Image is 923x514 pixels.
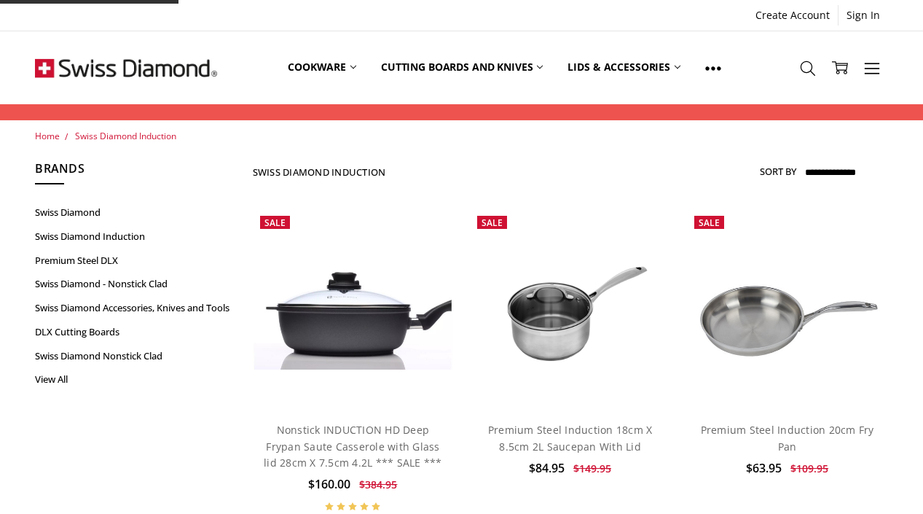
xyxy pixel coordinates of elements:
a: Show All [693,35,734,101]
a: Premium Steel Induction 18cm X 8.5cm 2L Saucepan With Lid [488,423,653,453]
label: Sort By [760,160,796,183]
a: Create Account [747,5,838,26]
a: Premium Steel Induction 20cm Fry Pan [687,209,888,410]
a: Nonstick INDUCTION HD Deep Frypan Saute Casserole with Glass lid 28cm X 7.5cm 4.2L *** SALE *** [253,209,454,410]
span: $384.95 [359,478,397,491]
img: Free Shipping On Every Order [35,31,217,104]
a: Nonstick INDUCTION HD Deep Frypan Saute Casserole with Glass lid 28cm X 7.5cm 4.2L *** SALE *** [264,423,442,470]
img: Nonstick INDUCTION HD Deep Frypan Saute Casserole with Glass lid 28cm X 7.5cm 4.2L *** SALE *** [253,249,454,370]
a: Swiss Diamond - Nonstick Clad [35,272,236,296]
a: Premium Steel Induction 20cm Fry Pan [701,423,874,453]
span: Sale [482,217,503,229]
a: Swiss Diamond [35,200,236,225]
span: $160.00 [308,476,350,492]
a: Sign In [838,5,888,26]
a: Cookware [275,35,369,100]
span: $84.95 [529,460,565,476]
a: View All [35,367,236,392]
a: Swiss Diamond Induction [35,225,236,249]
h1: Swiss Diamond Induction [253,166,386,178]
span: $63.95 [746,460,782,476]
a: Home [35,130,60,142]
img: Premium Steel Induction 18cm X 8.5cm 2L Saucepan With Lid [470,243,671,376]
span: $109.95 [790,462,828,475]
h5: Brands [35,160,236,184]
a: Premium Steel Induction 18cm X 8.5cm 2L Saucepan With Lid [470,209,671,410]
a: Premium Steel DLX [35,249,236,273]
a: Swiss Diamond Induction [75,130,176,142]
span: Sale [264,217,286,229]
a: DLX Cutting Boards [35,320,236,344]
a: Swiss Diamond Nonstick Clad [35,344,236,368]
a: Swiss Diamond Accessories, Knives and Tools [35,296,236,320]
img: Premium Steel Induction 20cm Fry Pan [687,242,888,376]
a: Lids & Accessories [555,35,692,100]
span: $149.95 [573,462,611,475]
a: Cutting boards and knives [369,35,556,100]
span: Sale [699,217,720,229]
